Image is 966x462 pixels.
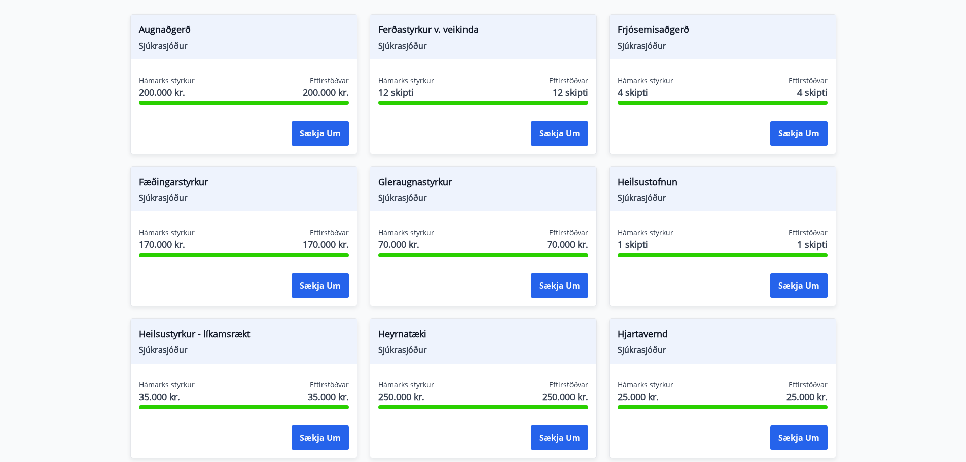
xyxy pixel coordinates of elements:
button: Sækja um [770,425,828,450]
span: 35.000 kr. [308,390,349,403]
span: Sjúkrasjóður [378,192,588,203]
span: Sjúkrasjóður [139,344,349,356]
span: Hámarks styrkur [139,76,195,86]
span: Sjúkrasjóður [378,344,588,356]
span: Sjúkrasjóður [378,40,588,51]
span: 1 skipti [618,238,673,251]
span: Eftirstöðvar [310,76,349,86]
span: 4 skipti [797,86,828,99]
span: Eftirstöðvar [789,380,828,390]
span: 250.000 kr. [378,390,434,403]
span: Sjúkrasjóður [618,344,828,356]
span: Sjúkrasjóður [618,192,828,203]
span: Eftirstöðvar [549,380,588,390]
span: 170.000 kr. [303,238,349,251]
span: Eftirstöðvar [789,76,828,86]
button: Sækja um [531,273,588,298]
span: Heilsustofnun [618,175,828,192]
span: 4 skipti [618,86,673,99]
span: Hámarks styrkur [378,380,434,390]
span: 1 skipti [797,238,828,251]
span: Hámarks styrkur [378,228,434,238]
button: Sækja um [292,425,349,450]
span: Hámarks styrkur [378,76,434,86]
span: Eftirstöðvar [789,228,828,238]
button: Sækja um [770,273,828,298]
span: Sjúkrasjóður [618,40,828,51]
span: Fæðingarstyrkur [139,175,349,192]
span: 170.000 kr. [139,238,195,251]
span: Heyrnatæki [378,327,588,344]
span: Heilsustyrkur - líkamsrækt [139,327,349,344]
span: Eftirstöðvar [310,228,349,238]
span: 12 skipti [378,86,434,99]
button: Sækja um [292,121,349,146]
span: Sjúkrasjóður [139,40,349,51]
span: Hámarks styrkur [618,76,673,86]
span: Eftirstöðvar [549,76,588,86]
span: 12 skipti [553,86,588,99]
span: 70.000 kr. [378,238,434,251]
span: 35.000 kr. [139,390,195,403]
button: Sækja um [531,425,588,450]
span: Hámarks styrkur [618,380,673,390]
span: Gleraugnastyrkur [378,175,588,192]
span: 70.000 kr. [547,238,588,251]
span: Frjósemisaðgerð [618,23,828,40]
button: Sækja um [531,121,588,146]
span: Augnaðgerð [139,23,349,40]
span: Ferðastyrkur v. veikinda [378,23,588,40]
span: 250.000 kr. [542,390,588,403]
span: 25.000 kr. [786,390,828,403]
span: 200.000 kr. [139,86,195,99]
span: Eftirstöðvar [310,380,349,390]
span: Hjartavernd [618,327,828,344]
button: Sækja um [770,121,828,146]
span: 200.000 kr. [303,86,349,99]
span: Hámarks styrkur [618,228,673,238]
span: Sjúkrasjóður [139,192,349,203]
span: Hámarks styrkur [139,228,195,238]
span: Eftirstöðvar [549,228,588,238]
button: Sækja um [292,273,349,298]
span: Hámarks styrkur [139,380,195,390]
span: 25.000 kr. [618,390,673,403]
